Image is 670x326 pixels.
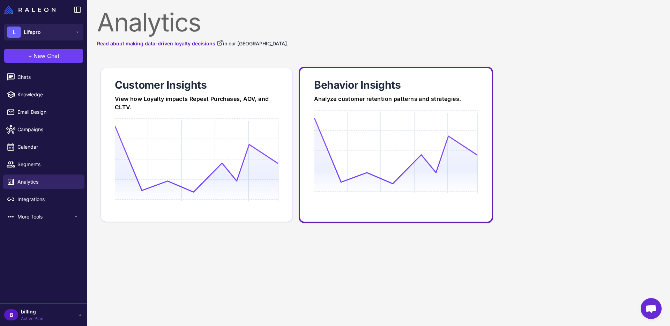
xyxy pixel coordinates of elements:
a: Analytics [3,175,84,189]
span: Lifepro [24,28,41,36]
button: +New Chat [4,49,83,63]
span: New Chat [33,52,59,60]
a: Knowledge [3,87,84,102]
div: Customer Insights [115,78,278,92]
a: Behavior InsightsAnalyze customer retention patterns and strategies. [299,67,493,223]
a: Customer InsightsView how Loyalty impacts Repeat Purchases, AOV, and CLTV. [100,68,293,222]
span: Segments [17,161,79,168]
span: Integrations [17,195,79,203]
span: Analytics [17,178,79,186]
div: View how Loyalty impacts Repeat Purchases, AOV, and CLTV. [115,95,278,111]
div: Open chat [641,298,662,319]
span: Email Design [17,108,79,116]
span: Active Plan [21,316,43,322]
a: Campaigns [3,122,84,137]
div: L [7,27,21,38]
span: Calendar [17,143,79,151]
div: Analyze customer retention patterns and strategies. [314,95,478,103]
span: billing [21,308,43,316]
button: LLifepro [4,24,83,40]
div: Analytics [97,10,660,35]
a: Integrations [3,192,84,207]
span: Knowledge [17,91,79,98]
span: More Tools [17,213,73,221]
span: in our [GEOGRAPHIC_DATA]. [223,40,288,46]
a: Calendar [3,140,84,154]
a: Read about making data-driven loyalty decisions [97,40,223,47]
a: Email Design [3,105,84,119]
a: Segments [3,157,84,172]
div: Behavior Insights [314,78,478,92]
img: Raleon Logo [4,6,55,14]
div: B [4,309,18,320]
span: + [28,52,32,60]
span: Campaigns [17,126,79,133]
a: Chats [3,70,84,84]
a: Raleon Logo [4,6,58,14]
span: Chats [17,73,79,81]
